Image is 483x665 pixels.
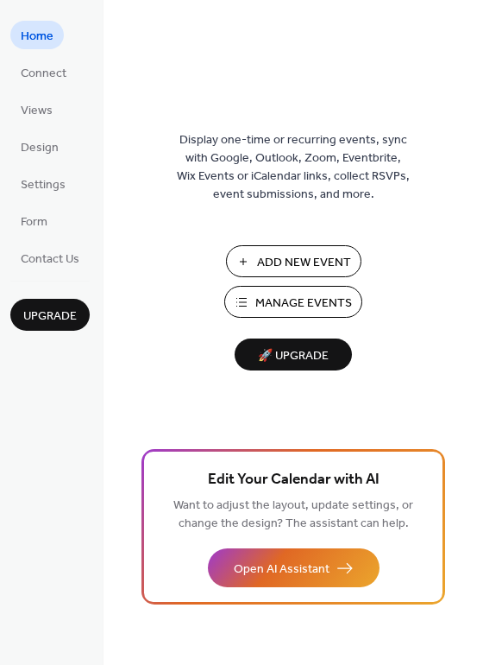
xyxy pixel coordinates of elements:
[177,131,410,204] span: Display one-time or recurring events, sync with Google, Outlook, Zoom, Eventbrite, Wix Events or ...
[10,21,64,49] a: Home
[21,213,47,231] span: Form
[10,95,63,123] a: Views
[10,58,77,86] a: Connect
[10,299,90,331] button: Upgrade
[10,206,58,235] a: Form
[173,494,413,535] span: Want to adjust the layout, update settings, or change the design? The assistant can help.
[10,132,69,161] a: Design
[21,139,59,157] span: Design
[208,548,379,587] button: Open AI Assistant
[226,245,361,277] button: Add New Event
[10,169,76,198] a: Settings
[10,244,90,272] a: Contact Us
[208,468,379,492] span: Edit Your Calendar with AI
[257,254,351,272] span: Add New Event
[23,307,77,326] span: Upgrade
[21,250,79,269] span: Contact Us
[21,176,66,194] span: Settings
[255,294,352,313] span: Manage Events
[234,560,329,579] span: Open AI Assistant
[21,102,53,120] span: Views
[224,286,362,318] button: Manage Events
[21,28,53,46] span: Home
[21,65,66,83] span: Connect
[235,339,352,370] button: 🚀 Upgrade
[245,345,342,368] span: 🚀 Upgrade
